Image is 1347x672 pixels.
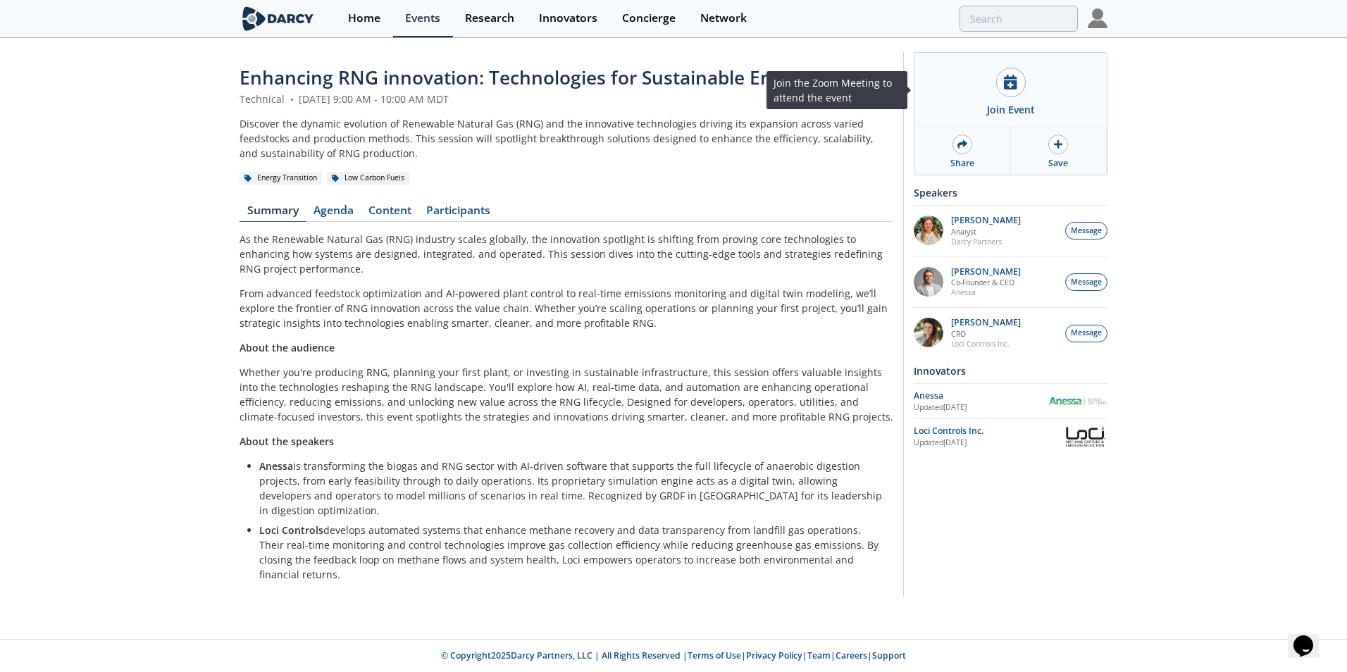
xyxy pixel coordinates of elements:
[287,92,296,106] span: •
[240,92,893,106] div: Technical [DATE] 9:00 AM - 10:00 AM MDT
[914,180,1107,205] div: Speakers
[1048,397,1107,405] img: Anessa
[240,232,893,276] p: As the Renewable Natural Gas (RNG) industry scales globally, the innovation spotlight is shifting...
[914,437,1063,449] div: Updated [DATE]
[951,287,1021,297] p: Anessa
[914,359,1107,383] div: Innovators
[539,13,597,24] div: Innovators
[1065,273,1107,291] button: Message
[306,205,361,222] a: Agenda
[1071,328,1102,339] span: Message
[240,205,306,222] a: Summary
[914,390,1048,402] div: Anessa
[348,13,380,24] div: Home
[240,116,893,161] div: Discover the dynamic evolution of Renewable Natural Gas (RNG) and the innovative technologies dri...
[951,237,1021,247] p: Darcy Partners
[951,329,1021,339] p: CRO
[1088,8,1107,28] img: Profile
[914,267,943,297] img: 1fdb2308-3d70-46db-bc64-f6eabefcce4d
[951,216,1021,225] p: [PERSON_NAME]
[872,649,906,661] a: Support
[259,459,293,473] strong: Anessa
[259,523,323,537] strong: Loci Controls
[327,172,409,185] div: Low Carbon Fuels
[807,649,831,661] a: Team
[950,157,974,170] div: Share
[688,649,741,661] a: Terms of Use
[951,267,1021,277] p: [PERSON_NAME]
[1065,222,1107,239] button: Message
[622,13,676,24] div: Concierge
[240,435,334,448] strong: About the speakers
[914,402,1048,413] div: Updated [DATE]
[240,6,316,31] img: logo-wide.svg
[1071,277,1102,288] span: Message
[914,389,1107,413] a: Anessa Updated[DATE] Anessa
[960,6,1078,32] input: Advanced Search
[914,318,943,347] img: 737ad19b-6c50-4cdf-92c7-29f5966a019e
[951,278,1021,287] p: Co-Founder & CEO
[405,13,440,24] div: Events
[746,649,802,661] a: Privacy Policy
[914,216,943,245] img: fddc0511-1997-4ded-88a0-30228072d75f
[1048,157,1068,170] div: Save
[240,365,893,424] p: Whether you're producing RNG, planning your first plant, or investing in sustainable infrastructu...
[700,13,747,24] div: Network
[1288,616,1333,658] iframe: chat widget
[418,205,497,222] a: Participants
[240,286,893,330] p: From advanced feedstock optimization and AI-powered plant control to real-time emissions monitori...
[951,339,1021,349] p: Loci Controls Inc.
[1071,225,1102,237] span: Message
[914,425,1063,437] div: Loci Controls Inc.
[240,172,322,185] div: Energy Transition
[259,523,883,582] p: develops automated systems that enhance methane recovery and data transparency from landfill gas ...
[1063,424,1107,449] img: Loci Controls Inc.
[836,649,867,661] a: Careers
[951,318,1021,328] p: [PERSON_NAME]
[240,341,335,354] strong: About the audience
[152,649,1195,662] p: © Copyright 2025 Darcy Partners, LLC | All Rights Reserved | | | | |
[1065,325,1107,342] button: Message
[240,65,811,90] span: Enhancing RNG innovation: Technologies for Sustainable Energy
[465,13,514,24] div: Research
[914,424,1107,449] a: Loci Controls Inc. Updated[DATE] Loci Controls Inc.
[361,205,418,222] a: Content
[987,102,1035,117] div: Join Event
[951,227,1021,237] p: Analyst
[259,459,883,518] p: is transforming the biogas and RNG sector with AI-driven software that supports the full lifecycl...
